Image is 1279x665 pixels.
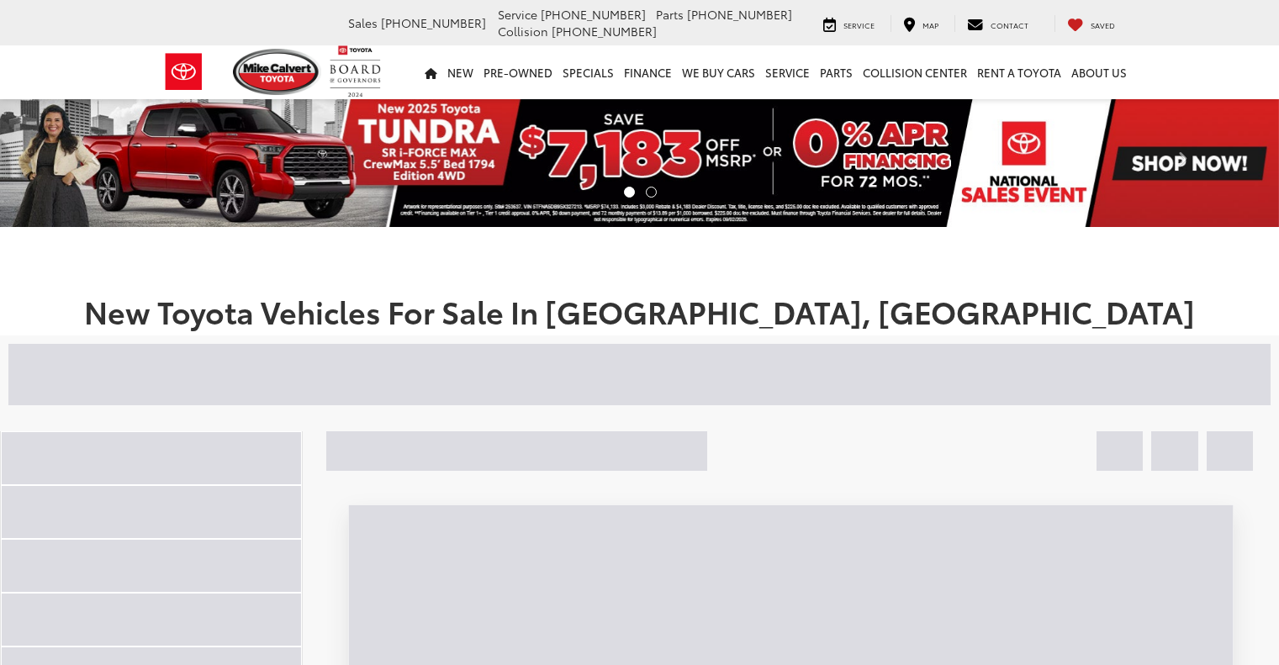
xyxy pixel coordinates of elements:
[498,23,548,40] span: Collision
[677,45,760,99] a: WE BUY CARS
[1054,15,1128,32] a: My Saved Vehicles
[1066,45,1132,99] a: About Us
[1091,19,1115,30] span: Saved
[972,45,1066,99] a: Rent a Toyota
[442,45,478,99] a: New
[760,45,815,99] a: Service
[552,23,657,40] span: [PHONE_NUMBER]
[656,6,684,23] span: Parts
[558,45,619,99] a: Specials
[922,19,938,30] span: Map
[843,19,875,30] span: Service
[233,49,322,95] img: Mike Calvert Toyota
[348,14,378,31] span: Sales
[687,6,792,23] span: [PHONE_NUMBER]
[478,45,558,99] a: Pre-Owned
[498,6,537,23] span: Service
[541,6,646,23] span: [PHONE_NUMBER]
[815,45,858,99] a: Parts
[991,19,1028,30] span: Contact
[954,15,1041,32] a: Contact
[420,45,442,99] a: Home
[619,45,677,99] a: Finance
[381,14,486,31] span: [PHONE_NUMBER]
[891,15,951,32] a: Map
[811,15,887,32] a: Service
[858,45,972,99] a: Collision Center
[152,45,215,99] img: Toyota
